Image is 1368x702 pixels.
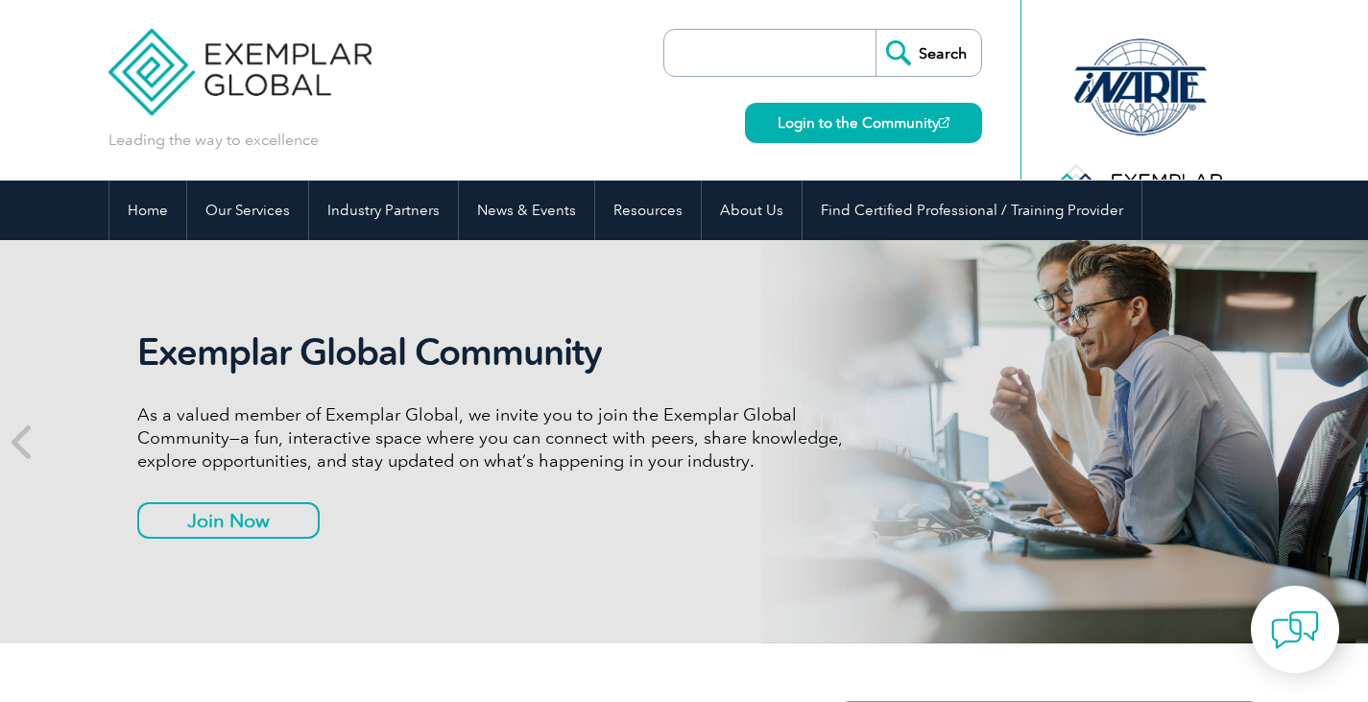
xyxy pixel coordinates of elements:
h2: Exemplar Global Community [137,330,857,375]
a: Industry Partners [309,181,458,240]
a: Our Services [187,181,308,240]
a: About Us [702,181,802,240]
a: Resources [595,181,701,240]
p: As a valued member of Exemplar Global, we invite you to join the Exemplar Global Community—a fun,... [137,403,857,472]
p: Leading the way to excellence [108,130,319,151]
a: Join Now [137,502,320,539]
img: open_square.png [939,117,949,128]
a: Login to the Community [745,103,982,143]
a: News & Events [459,181,594,240]
input: Search [876,30,981,76]
a: Find Certified Professional / Training Provider [803,181,1141,240]
a: Home [109,181,186,240]
img: contact-chat.png [1271,606,1319,654]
